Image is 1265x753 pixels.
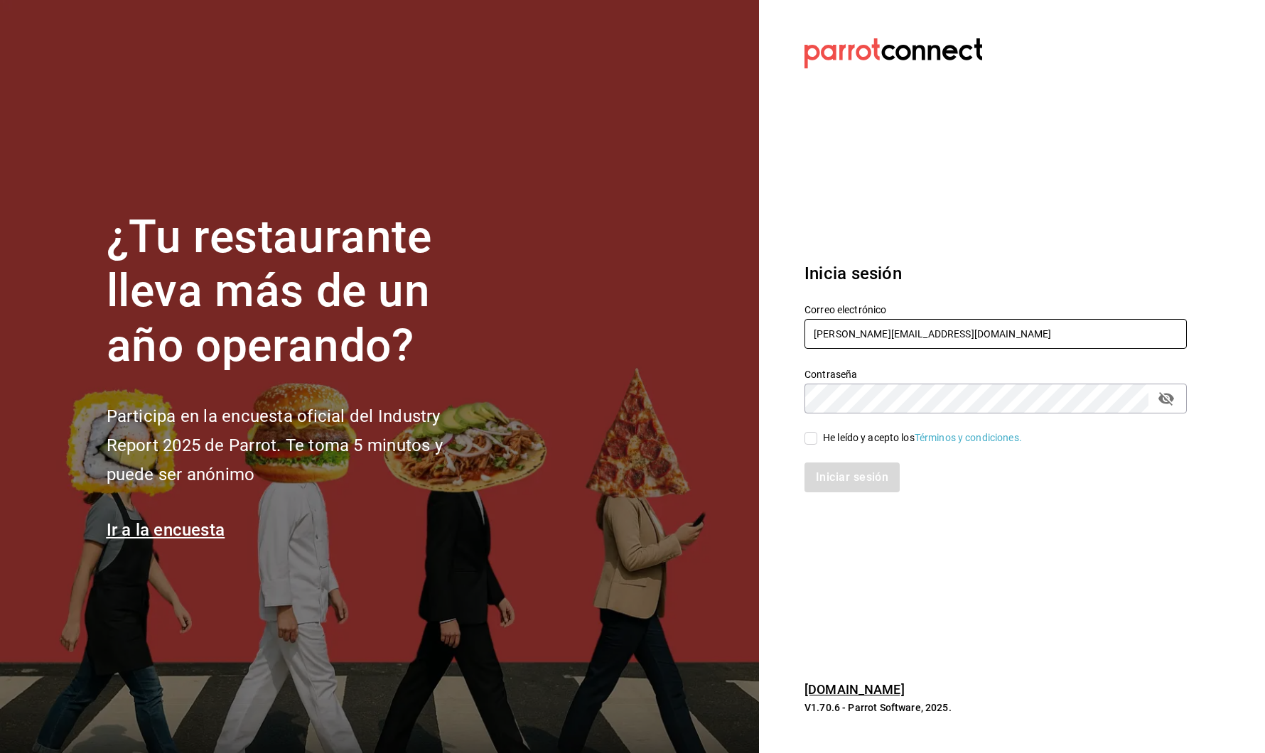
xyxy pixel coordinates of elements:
[915,432,1022,443] a: Términos y condiciones.
[804,369,1187,379] label: Contraseña
[1154,386,1178,411] button: passwordField
[107,520,225,540] a: Ir a la encuesta
[823,430,1022,445] div: He leído y acepto los
[107,210,490,374] h1: ¿Tu restaurante lleva más de un año operando?
[804,319,1187,349] input: Ingresa tu correo electrónico
[804,304,1187,314] label: Correo electrónico
[107,402,490,489] h2: Participa en la encuesta oficial del Industry Report 2025 de Parrot. Te toma 5 minutos y puede se...
[804,261,1187,286] h3: Inicia sesión
[804,700,1187,715] p: V1.70.6 - Parrot Software, 2025.
[804,682,905,697] a: [DOMAIN_NAME]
